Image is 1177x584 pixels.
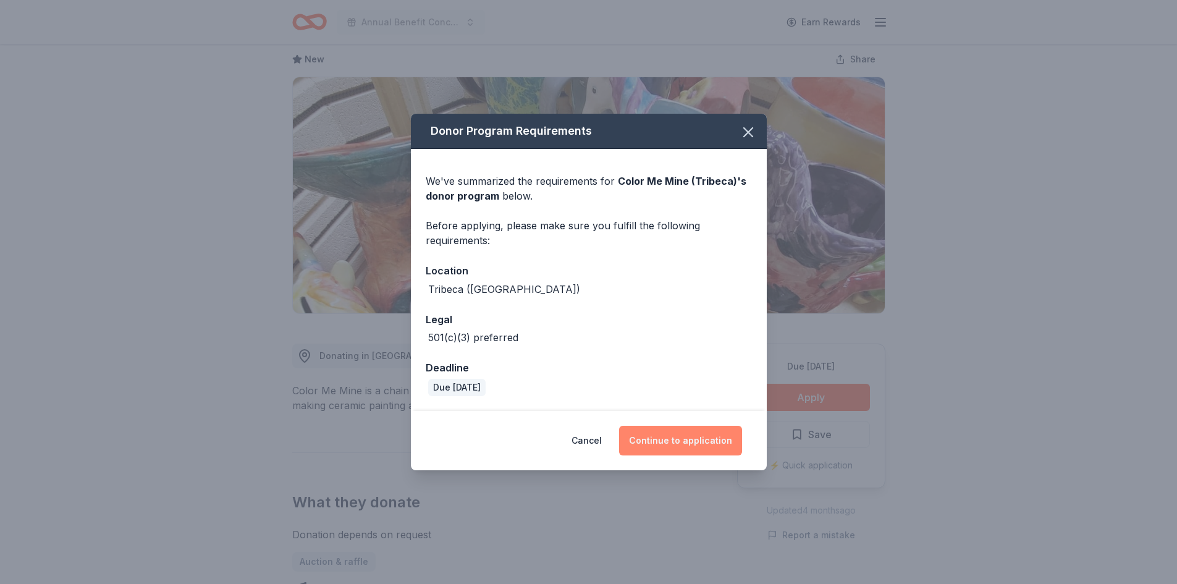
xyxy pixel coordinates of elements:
[572,426,602,455] button: Cancel
[426,263,752,279] div: Location
[411,114,767,149] div: Donor Program Requirements
[426,360,752,376] div: Deadline
[428,282,580,297] div: Tribeca ([GEOGRAPHIC_DATA])
[428,379,486,396] div: Due [DATE]
[619,426,742,455] button: Continue to application
[426,218,752,248] div: Before applying, please make sure you fulfill the following requirements:
[426,311,752,328] div: Legal
[426,174,752,203] div: We've summarized the requirements for below.
[428,330,518,345] div: 501(c)(3) preferred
